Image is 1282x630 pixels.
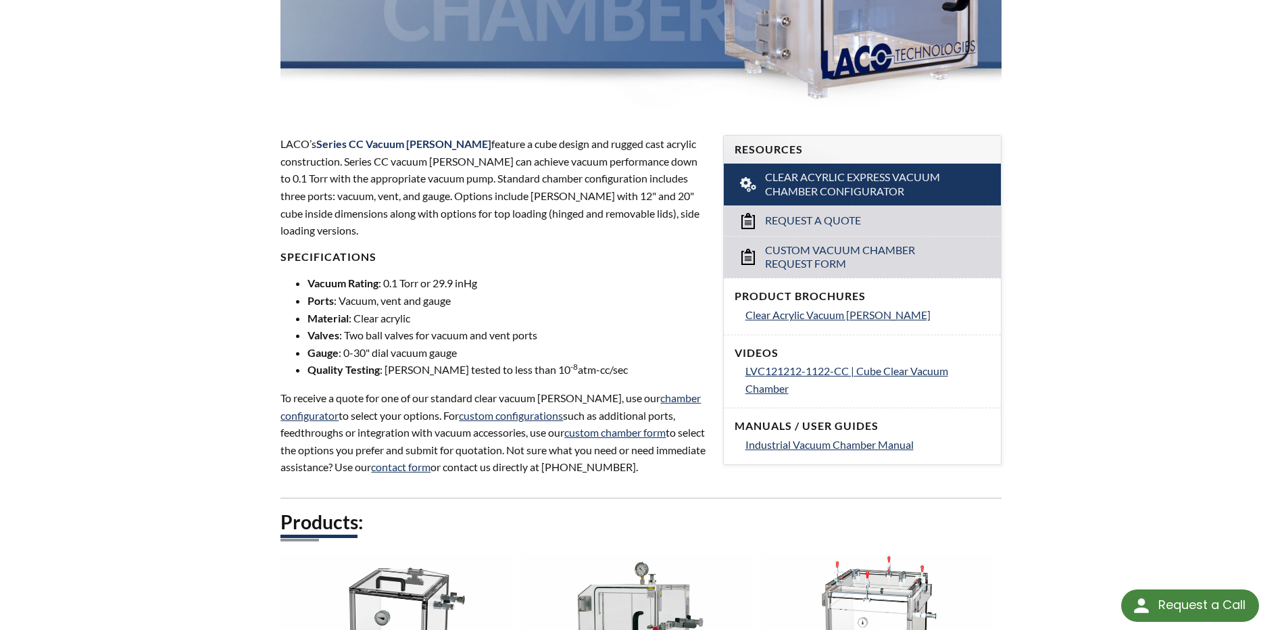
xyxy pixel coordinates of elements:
[745,438,914,451] span: Industrial Vacuum Chamber Manual
[280,510,1001,535] h2: Products:
[564,426,666,439] a: custom chamber form
[745,362,990,397] a: LVC121212-1122-CC | Cube Clear Vacuum Chamber
[307,361,706,379] li: : [PERSON_NAME] tested to less than 10 atm-cc/sec
[745,436,990,454] a: Industrial Vacuum Chamber Manual
[307,292,706,310] li: : Vacuum, vent and gauge
[765,243,961,272] span: Custom Vacuum Chamber Request Form
[735,346,990,360] h4: Videos
[1131,595,1152,616] img: round button
[745,306,990,324] a: Clear Acrylic Vacuum [PERSON_NAME]
[371,460,430,473] a: contact form
[307,312,349,324] strong: Material
[735,419,990,433] h4: Manuals / User Guides
[765,170,961,199] span: Clear Acyrlic Express Vacuum Chamber Configurator
[307,344,706,362] li: : 0-30" dial vacuum gauge
[570,362,578,372] sup: -8
[280,135,706,239] p: LACO’s feature a cube design and rugged cast acrylic construction. Series CC vacuum [PERSON_NAME]...
[307,346,339,359] strong: Gauge
[307,276,378,289] strong: Vacuum Rating
[724,164,1001,205] a: Clear Acyrlic Express Vacuum Chamber Configurator
[307,310,706,327] li: : Clear acrylic
[280,391,701,422] a: chamber configurator
[745,308,931,321] span: Clear Acrylic Vacuum [PERSON_NAME]
[459,409,563,422] a: custom configurations
[307,363,380,376] strong: Quality Testing
[724,236,1001,278] a: Custom Vacuum Chamber Request Form
[307,326,706,344] li: : Two ball valves for vacuum and vent ports
[1158,589,1246,621] div: Request a Call
[735,289,990,304] h4: Product Brochures
[280,389,706,476] p: To receive a quote for one of our standard clear vacuum [PERSON_NAME], use our to select your opt...
[1121,589,1259,622] div: Request a Call
[724,205,1001,236] a: Request a Quote
[745,364,948,395] span: LVC121212-1122-CC | Cube Clear Vacuum Chamber
[307,329,339,341] strong: Valves
[307,294,334,307] strong: Ports
[765,214,861,228] span: Request a Quote
[735,143,990,157] h4: Resources
[316,137,491,150] span: Series CC Vacuum [PERSON_NAME]
[280,250,706,264] h4: Specifications
[307,274,706,292] li: : 0.1 Torr or 29.9 inHg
